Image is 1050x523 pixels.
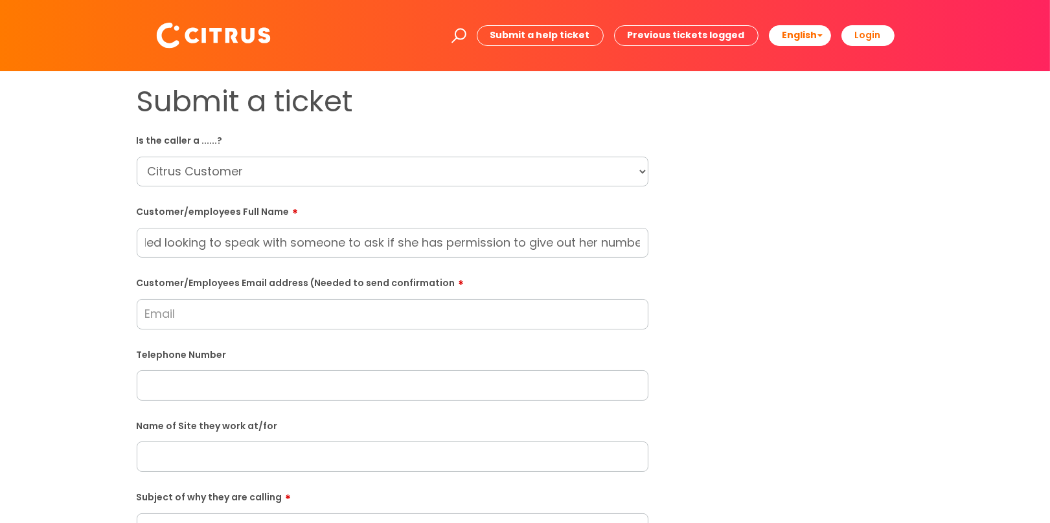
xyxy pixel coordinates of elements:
[137,347,648,361] label: Telephone Number
[137,487,648,503] label: Subject of why they are calling
[137,202,648,217] label: Customer/employees Full Name
[137,299,648,329] input: Email
[614,25,759,45] a: Previous tickets logged
[855,28,881,41] b: Login
[137,133,648,146] label: Is the caller a ......?
[137,84,648,119] h1: Submit a ticket
[477,25,604,45] a: Submit a help ticket
[841,25,895,45] a: Login
[137,418,648,432] label: Name of Site they work at/for
[137,273,648,289] label: Customer/Employees Email address (Needed to send confirmation
[782,28,817,41] span: English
